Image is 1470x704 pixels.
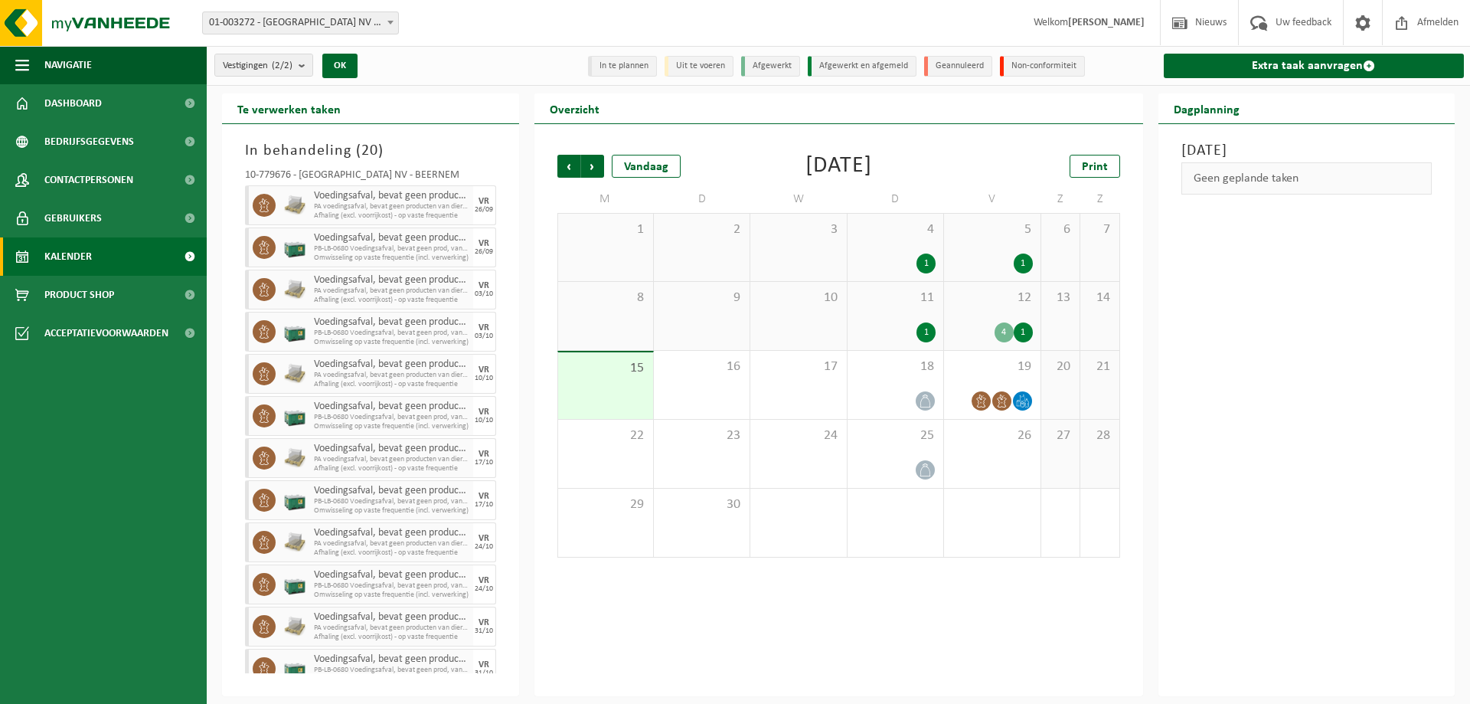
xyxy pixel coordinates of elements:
[661,496,742,513] span: 30
[952,221,1032,238] span: 5
[283,362,306,385] img: LP-PA-00000-WDN-11
[322,54,358,78] button: OK
[557,185,654,213] td: M
[44,123,134,161] span: Bedrijfsgegevens
[952,427,1032,444] span: 26
[314,287,469,296] span: PA voedingsafval, bevat geen producten van dierlijke oorspr,
[612,155,681,178] div: Vandaag
[283,278,306,301] img: LP-PA-00000-WDN-11
[479,576,489,585] div: VR
[916,254,936,273] div: 1
[1041,185,1080,213] td: Z
[475,332,493,340] div: 03/10
[314,232,469,244] span: Voedingsafval, bevat geen producten van dierlijke oorsprong, gemengde verpakking (exclusief glas)
[475,585,493,593] div: 24/10
[581,155,604,178] span: Volgende
[245,170,496,185] div: 10-779676 - [GEOGRAPHIC_DATA] NV - BEERNEM
[314,633,469,642] span: Afhaling (excl. voorrijkost) - op vaste frequentie
[361,143,378,159] span: 20
[566,360,645,377] span: 15
[314,485,469,497] span: Voedingsafval, bevat geen producten van dierlijke oorsprong, gemengde verpakking (exclusief glas)
[1088,290,1111,306] span: 14
[855,290,936,306] span: 11
[314,380,469,389] span: Afhaling (excl. voorrijkost) - op vaste frequentie
[44,84,102,123] span: Dashboard
[314,539,469,548] span: PA voedingsafval, bevat geen producten van dierlijke oorspr,
[661,427,742,444] span: 23
[314,455,469,464] span: PA voedingsafval, bevat geen producten van dierlijke oorspr,
[1014,323,1033,342] div: 1
[314,329,469,338] span: PB-LB-0680 Voedingsafval, bevat geen prod, van dierl oorspr
[44,237,92,276] span: Kalender
[314,296,469,305] span: Afhaling (excl. voorrijkost) - op vaste frequentie
[848,185,944,213] td: D
[944,185,1040,213] td: V
[1082,161,1108,173] span: Print
[475,206,493,214] div: 26/09
[272,61,292,70] count: (2/2)
[475,627,493,635] div: 31/10
[314,624,469,633] span: PA voedingsafval, bevat geen producten van dierlijke oorspr,
[1068,17,1145,28] strong: [PERSON_NAME]
[588,56,657,77] li: In te plannen
[283,573,306,596] img: PB-LB-0680-HPE-GN-01
[758,221,838,238] span: 3
[314,653,469,666] span: Voedingsafval, bevat geen producten van dierlijke oorsprong, gemengde verpakking (exclusief glas)
[283,447,306,470] img: LP-PA-00000-WDN-11
[557,155,580,178] span: Vorige
[283,404,306,427] img: PB-LB-0680-HPE-GN-01
[475,417,493,424] div: 10/10
[479,534,489,543] div: VR
[758,290,838,306] span: 10
[222,93,356,123] h2: Te verwerken taken
[750,185,847,213] td: W
[44,161,133,199] span: Contactpersonen
[855,427,936,444] span: 25
[1158,93,1255,123] h2: Dagplanning
[314,359,469,371] span: Voedingsafval, bevat geen producten van dierlijke oorsprong, gemengde verpakking (exclusief glas)
[808,56,916,77] li: Afgewerkt en afgemeld
[214,54,313,77] button: Vestigingen(2/2)
[314,371,469,380] span: PA voedingsafval, bevat geen producten van dierlijke oorspr,
[314,401,469,413] span: Voedingsafval, bevat geen producten van dierlijke oorsprong, gemengde verpakking (exclusief glas)
[479,408,489,417] div: VR
[1049,290,1072,306] span: 13
[283,615,306,638] img: LP-PA-00000-WDN-11
[479,281,489,290] div: VR
[916,323,936,342] div: 1
[952,290,1032,306] span: 12
[314,591,469,600] span: Omwisseling op vaste frequentie (incl. verwerking)
[1164,54,1465,78] a: Extra taak aanvragen
[665,56,733,77] li: Uit te voeren
[475,670,493,677] div: 31/10
[44,276,114,314] span: Product Shop
[283,489,306,512] img: PB-LB-0680-HPE-GN-01
[314,202,469,211] span: PA voedingsafval, bevat geen producten van dierlijke oorspr,
[479,660,489,670] div: VR
[566,496,645,513] span: 29
[1014,254,1033,273] div: 1
[661,290,742,306] span: 9
[479,618,489,627] div: VR
[479,365,489,375] div: VR
[855,359,936,375] span: 18
[952,359,1032,375] span: 19
[661,221,742,238] span: 2
[314,244,469,254] span: PB-LB-0680 Voedingsafval, bevat geen prod, van dierl oorspr
[283,194,306,217] img: LP-PA-00000-WDN-11
[314,254,469,263] span: Omwisseling op vaste frequentie (incl. verwerking)
[314,548,469,558] span: Afhaling (excl. voorrijkost) - op vaste frequentie
[475,459,493,467] div: 17/10
[314,581,469,591] span: PB-LB-0680 Voedingsafval, bevat geen prod, van dierl oorspr
[223,54,292,77] span: Vestigingen
[314,316,469,329] span: Voedingsafval, bevat geen producten van dierlijke oorsprong, gemengde verpakking (exclusief glas)
[758,359,838,375] span: 17
[1070,155,1120,178] a: Print
[1088,359,1111,375] span: 21
[314,611,469,624] span: Voedingsafval, bevat geen producten van dierlijke oorsprong, gemengde verpakking (exclusief glas)
[1049,221,1072,238] span: 6
[314,190,469,202] span: Voedingsafval, bevat geen producten van dierlijke oorsprong, gemengde verpakking (exclusief glas)
[566,427,645,444] span: 22
[314,569,469,581] span: Voedingsafval, bevat geen producten van dierlijke oorsprong, gemengde verpakking (exclusief glas)
[654,185,750,213] td: D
